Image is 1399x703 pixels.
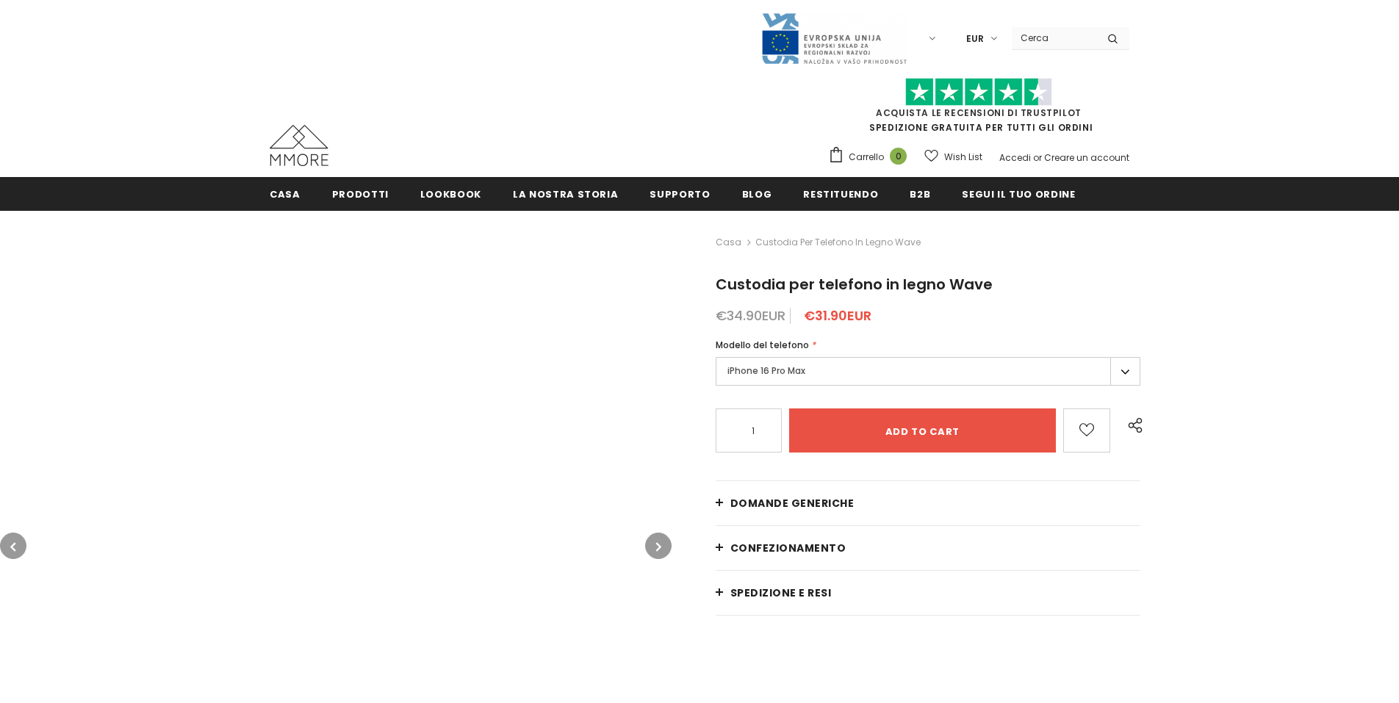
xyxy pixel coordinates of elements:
a: CONFEZIONAMENTO [716,526,1140,570]
a: Domande generiche [716,481,1140,525]
span: Modello del telefono [716,339,809,351]
a: Casa [716,234,741,251]
a: La nostra storia [513,177,618,210]
span: supporto [650,187,710,201]
span: Blog [742,187,772,201]
span: Restituendo [803,187,878,201]
span: CONFEZIONAMENTO [730,541,846,555]
a: Restituendo [803,177,878,210]
a: Wish List [924,144,982,170]
span: or [1033,151,1042,164]
span: Spedizione e resi [730,585,832,600]
a: Casa [270,177,301,210]
label: iPhone 16 Pro Max [716,357,1140,386]
span: Lookbook [420,187,481,201]
a: Segui il tuo ordine [962,177,1075,210]
a: Lookbook [420,177,481,210]
span: Custodia per telefono in legno Wave [716,274,993,295]
span: Wish List [944,150,982,165]
a: Javni Razpis [760,32,907,44]
a: Acquista le recensioni di TrustPilot [876,107,1082,119]
span: EUR [966,32,984,46]
a: Spedizione e resi [716,571,1140,615]
span: 0 [890,148,907,165]
span: Prodotti [332,187,389,201]
input: Add to cart [789,408,1056,453]
span: SPEDIZIONE GRATUITA PER TUTTI GLI ORDINI [828,84,1129,134]
span: Domande generiche [730,496,855,511]
span: La nostra storia [513,187,618,201]
a: B2B [910,177,930,210]
span: Segui il tuo ordine [962,187,1075,201]
span: Carrello [849,150,884,165]
input: Search Site [1012,27,1096,48]
a: Creare un account [1044,151,1129,164]
span: €34.90EUR [716,306,785,325]
a: Accedi [999,151,1031,164]
span: Custodia per telefono in legno Wave [755,234,921,251]
a: supporto [650,177,710,210]
img: Casi MMORE [270,125,328,166]
a: Prodotti [332,177,389,210]
span: €31.90EUR [804,306,871,325]
img: Fidati di Pilot Stars [905,78,1052,107]
a: Carrello 0 [828,146,914,168]
span: Casa [270,187,301,201]
a: Blog [742,177,772,210]
img: Javni Razpis [760,12,907,65]
span: B2B [910,187,930,201]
